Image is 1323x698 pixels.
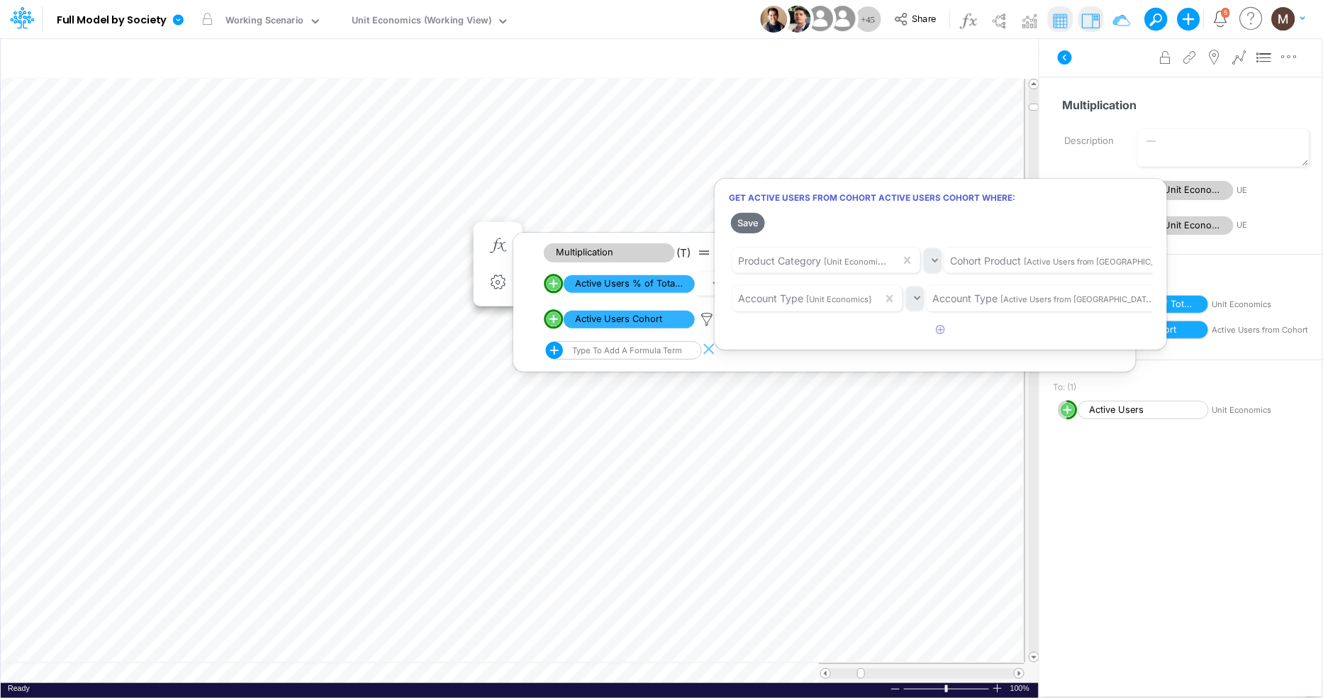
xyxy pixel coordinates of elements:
div: Account Type [738,291,871,306]
span: Account Type [738,292,803,304]
span: Account Type [932,292,998,304]
span: [Unit Economics] [824,255,889,267]
div: Product Category [738,253,888,268]
div: Account Type [932,291,1155,306]
div: Cohort Product [950,253,1178,268]
img: User Image Icon [760,6,787,33]
button: Save [731,213,765,233]
img: User Image Icon [827,3,859,35]
span: Product Category [738,255,821,267]
span: [Unit Economics] [806,294,871,304]
span: [Active Users from [GEOGRAPHIC_DATA]] [1024,255,1181,267]
span: [Active Users from [GEOGRAPHIC_DATA]] [1000,292,1158,304]
img: User Image Icon [804,3,836,35]
img: User Image Icon [784,6,811,33]
span: Cohort Product [950,255,1021,267]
